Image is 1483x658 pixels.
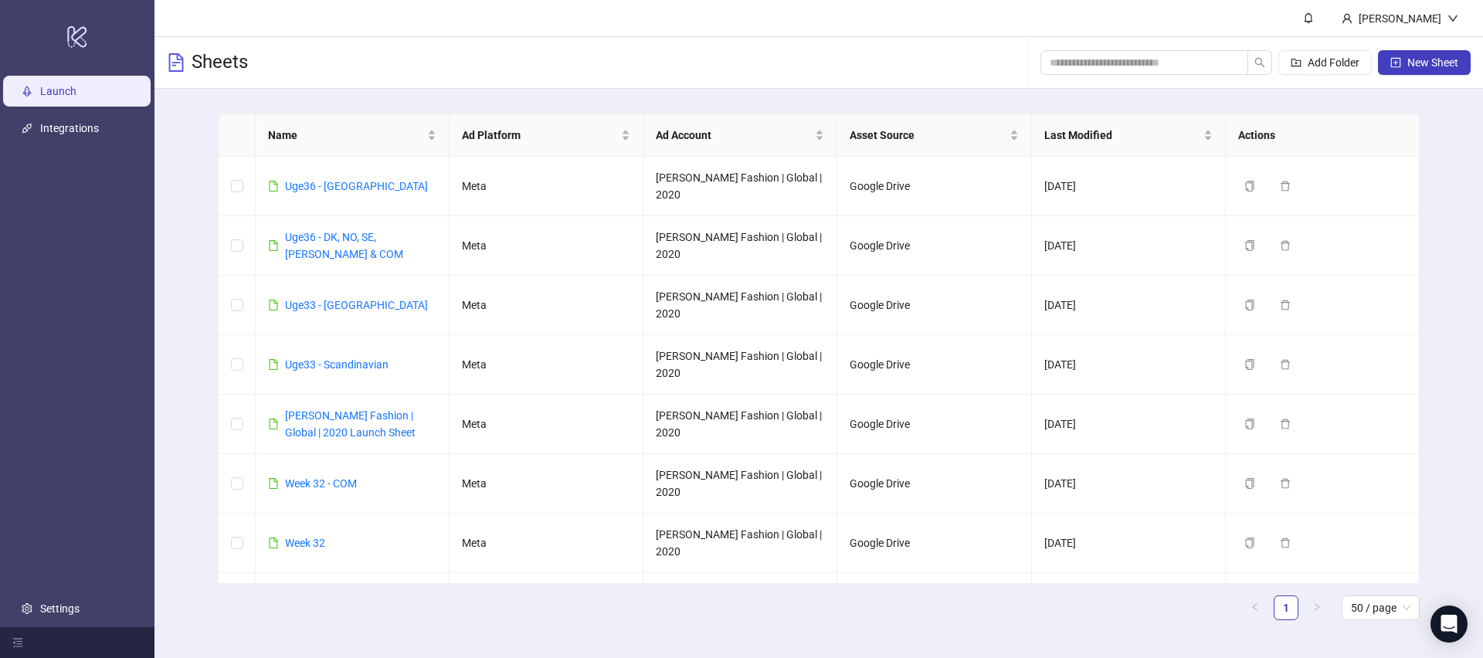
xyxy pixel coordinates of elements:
[837,216,1031,276] td: Google Drive
[1312,602,1322,612] span: right
[462,127,618,144] span: Ad Platform
[1274,595,1298,620] li: 1
[643,276,837,335] td: [PERSON_NAME] Fashion | Global | 2020
[450,395,643,454] td: Meta
[643,514,837,573] td: [PERSON_NAME] Fashion | Global | 2020
[1032,395,1226,454] td: [DATE]
[656,127,812,144] span: Ad Account
[256,114,450,157] th: Name
[1291,57,1301,68] span: folder-add
[837,157,1031,216] td: Google Drive
[1032,573,1226,633] td: [DATE]
[1032,335,1226,395] td: [DATE]
[40,602,80,615] a: Settings
[1251,602,1260,612] span: left
[1032,216,1226,276] td: [DATE]
[1308,56,1359,69] span: Add Folder
[450,276,643,335] td: Meta
[1280,359,1291,370] span: delete
[643,216,837,276] td: [PERSON_NAME] Fashion | Global | 2020
[1351,596,1410,619] span: 50 / page
[643,454,837,514] td: [PERSON_NAME] Fashion | Global | 2020
[285,409,416,439] a: [PERSON_NAME] Fashion | Global | 2020 Launch Sheet
[1303,12,1314,23] span: bell
[192,50,248,75] h3: Sheets
[450,573,643,633] td: Meta
[1274,596,1298,619] a: 1
[1244,181,1255,192] span: copy
[285,231,403,260] a: Uge36 - DK, NO, SE, [PERSON_NAME] & COM
[1430,605,1468,643] div: Open Intercom Messenger
[1032,114,1226,157] th: Last Modified
[1244,300,1255,310] span: copy
[837,114,1031,157] th: Asset Source
[285,358,389,371] a: Uge33 - Scandinavian
[40,122,99,134] a: Integrations
[837,395,1031,454] td: Google Drive
[837,573,1031,633] td: Google Drive
[837,514,1031,573] td: Google Drive
[643,573,837,633] td: [PERSON_NAME] Fashion | Global | 2020
[850,127,1006,144] span: Asset Source
[268,538,279,548] span: file
[1280,478,1291,489] span: delete
[1032,157,1226,216] td: [DATE]
[1032,454,1226,514] td: [DATE]
[285,537,325,549] a: Week 32
[285,299,428,311] a: Uge33 - [GEOGRAPHIC_DATA]
[643,157,837,216] td: [PERSON_NAME] Fashion | Global | 2020
[837,335,1031,395] td: Google Drive
[1244,359,1255,370] span: copy
[1278,50,1372,75] button: Add Folder
[1305,595,1329,620] button: right
[1244,538,1255,548] span: copy
[450,514,643,573] td: Meta
[450,114,643,157] th: Ad Platform
[268,419,279,429] span: file
[450,335,643,395] td: Meta
[167,53,185,72] span: file-text
[450,454,643,514] td: Meta
[1378,50,1471,75] button: New Sheet
[1244,478,1255,489] span: copy
[1032,514,1226,573] td: [DATE]
[1244,419,1255,429] span: copy
[268,240,279,251] span: file
[268,359,279,370] span: file
[1243,595,1268,620] button: left
[450,157,643,216] td: Meta
[1280,419,1291,429] span: delete
[40,85,76,97] a: Launch
[1305,595,1329,620] li: Next Page
[1342,13,1352,24] span: user
[1407,56,1458,69] span: New Sheet
[1280,181,1291,192] span: delete
[1280,300,1291,310] span: delete
[268,300,279,310] span: file
[450,216,643,276] td: Meta
[12,637,23,648] span: menu-fold
[1390,57,1401,68] span: plus-square
[837,276,1031,335] td: Google Drive
[1254,57,1265,68] span: search
[268,127,424,144] span: Name
[285,180,428,192] a: Uge36 - [GEOGRAPHIC_DATA]
[1352,10,1447,27] div: [PERSON_NAME]
[1244,240,1255,251] span: copy
[1044,127,1200,144] span: Last Modified
[1280,538,1291,548] span: delete
[1032,276,1226,335] td: [DATE]
[1243,595,1268,620] li: Previous Page
[643,335,837,395] td: [PERSON_NAME] Fashion | Global | 2020
[643,395,837,454] td: [PERSON_NAME] Fashion | Global | 2020
[1226,114,1420,157] th: Actions
[643,114,837,157] th: Ad Account
[268,478,279,489] span: file
[1447,13,1458,24] span: down
[837,454,1031,514] td: Google Drive
[1280,240,1291,251] span: delete
[268,181,279,192] span: file
[285,477,357,490] a: Week 32 - COM
[1342,595,1420,620] div: Page Size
